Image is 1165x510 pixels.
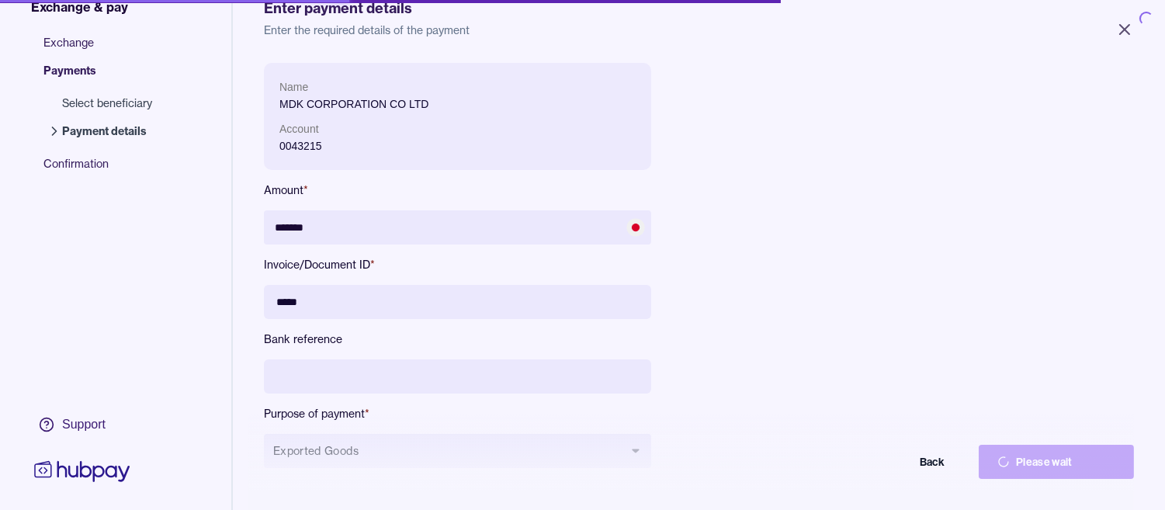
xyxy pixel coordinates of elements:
[264,331,651,347] label: Bank reference
[264,23,1134,38] p: Enter the required details of the payment
[264,257,651,272] label: Invoice/Document ID
[1097,12,1153,47] button: Close
[279,137,636,154] p: 0043215
[62,416,106,433] div: Support
[279,120,636,137] p: Account
[279,78,636,95] p: Name
[43,35,168,63] span: Exchange
[43,156,168,184] span: Confirmation
[62,123,152,139] span: Payment details
[808,445,963,479] button: Back
[264,182,651,198] label: Amount
[264,406,651,422] label: Purpose of payment
[273,443,623,459] span: Exported Goods
[31,408,133,441] a: Support
[62,95,152,111] span: Select beneficiary
[43,63,168,91] span: Payments
[279,95,636,113] p: MDK CORPORATION CO LTD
